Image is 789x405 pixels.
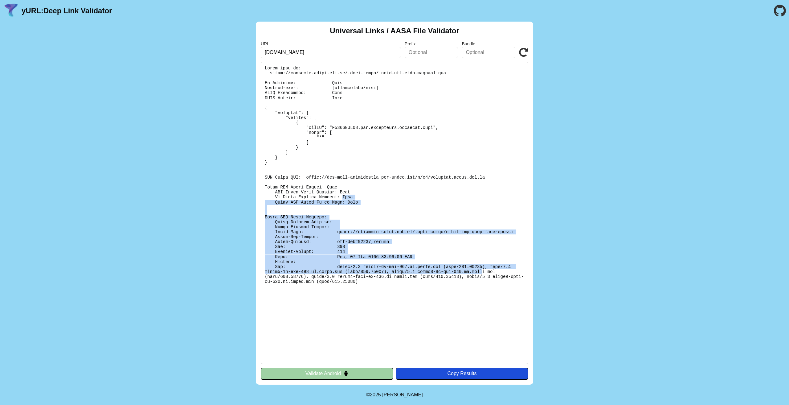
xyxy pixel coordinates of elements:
[261,368,393,379] button: Validate Android
[343,371,349,376] img: droidIcon.svg
[366,385,423,405] footer: ©
[261,62,528,364] pre: Lorem ipsu do: sitam://consecte.adipi.eli.se/.doei-tempo/incid-utl-etdo-magnaaliqua En Adminimv: ...
[261,41,401,46] label: URL
[405,41,458,46] label: Prefix
[405,47,458,58] input: Optional
[382,392,423,397] a: Michael Ibragimchayev's Personal Site
[396,368,528,379] button: Copy Results
[462,47,515,58] input: Optional
[370,392,381,397] span: 2025
[261,47,401,58] input: Required
[22,6,112,15] a: yURL:Deep Link Validator
[462,41,515,46] label: Bundle
[330,27,459,35] h2: Universal Links / AASA File Validator
[399,371,525,376] div: Copy Results
[3,3,19,19] img: yURL Logo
